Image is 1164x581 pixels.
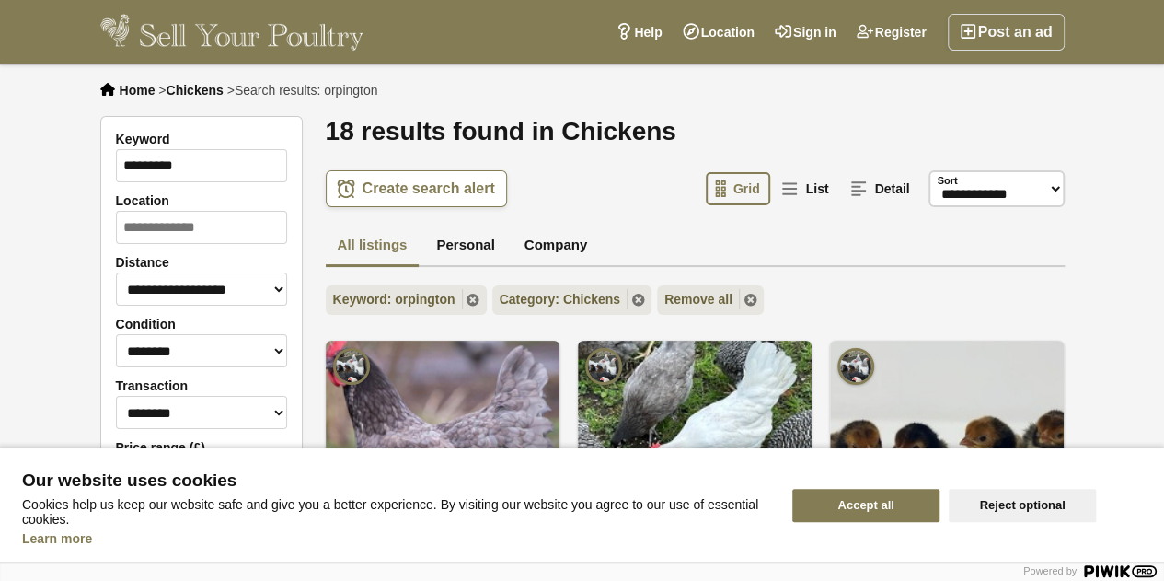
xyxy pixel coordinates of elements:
[772,172,839,205] a: List
[116,440,287,455] label: Price range (£)
[326,285,487,315] a: Keyword: orpington
[22,497,770,527] p: Cookies help us keep our website safe and give you a better experience. By visiting our website y...
[1023,565,1077,576] span: Powered by
[116,317,287,331] label: Condition
[938,173,958,189] label: Sort
[100,14,364,51] img: Sell Your Poultry
[116,255,287,270] label: Distance
[765,14,847,51] a: Sign in
[585,348,622,385] img: Pilling Poultry
[578,341,812,575] img: White Leghorns - Point of Lays - Lancashire
[792,489,939,522] button: Accept all
[837,348,874,385] img: Pilling Poultry
[706,172,771,205] a: Grid
[847,14,937,51] a: Register
[805,181,828,196] span: List
[733,181,760,196] span: Grid
[326,341,559,575] img: Bluebells - Point of Lays - Lancashire
[605,14,672,51] a: Help
[158,83,223,98] li: >
[22,531,92,546] a: Learn more
[830,341,1064,575] img: Gold & silver Sebright Bantams
[116,378,287,393] label: Transaction
[326,116,1065,147] h1: 18 results found in Chickens
[22,471,770,490] span: Our website uses cookies
[492,285,651,315] a: Category: Chickens
[333,348,370,385] img: Pilling Poultry
[841,172,920,205] a: Detail
[657,285,764,315] a: Remove all
[227,83,378,98] li: >
[513,226,599,268] a: Company
[874,181,909,196] span: Detail
[673,14,765,51] a: Location
[363,180,495,198] span: Create search alert
[424,226,506,268] a: Personal
[949,489,1096,522] button: Reject optional
[235,83,378,98] span: Search results: orpington
[120,83,156,98] a: Home
[116,132,287,146] label: Keyword
[948,14,1065,51] a: Post an ad
[326,226,420,268] a: All listings
[166,83,223,98] a: Chickens
[116,193,287,208] label: Location
[326,170,507,207] a: Create search alert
